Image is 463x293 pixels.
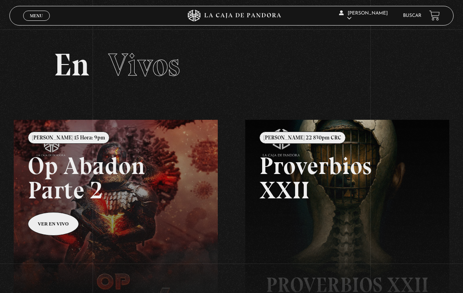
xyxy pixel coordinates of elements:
[429,10,440,21] a: View your shopping cart
[403,13,421,18] a: Buscar
[339,11,388,21] span: [PERSON_NAME]
[27,20,46,26] span: Cerrar
[30,13,43,18] span: Menu
[54,49,409,81] h2: En
[108,46,180,84] span: Vivos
